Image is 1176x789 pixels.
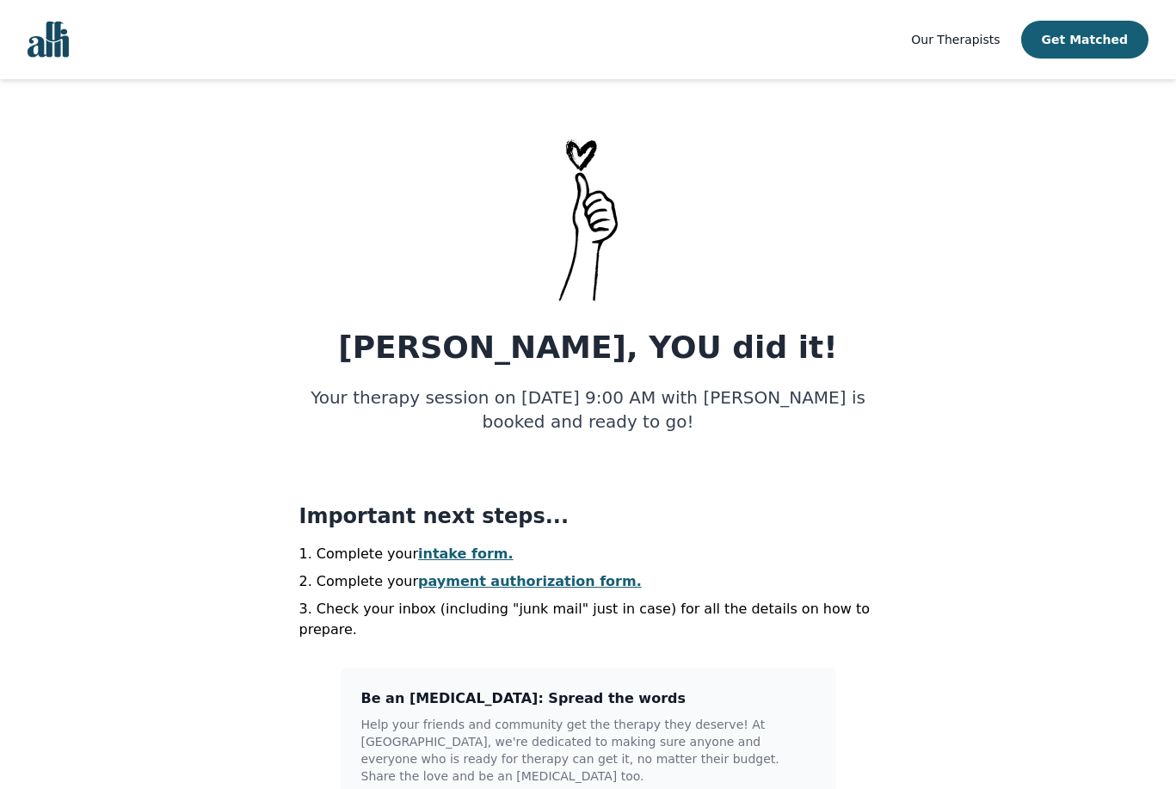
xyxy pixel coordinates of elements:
[299,502,877,530] h3: Important next steps...
[418,573,642,589] a: payment authorization form.
[299,571,877,592] li: Complete your
[299,385,877,434] h5: Your therapy session on [DATE] 9:00 AM with [PERSON_NAME] is booked and ready to go!
[361,716,816,785] p: Help your friends and community get the therapy they deserve! At [GEOGRAPHIC_DATA], we're dedicat...
[338,330,837,365] h1: [PERSON_NAME], YOU did it!
[911,29,1000,50] a: Our Therapists
[299,544,877,564] li: Complete your
[418,546,514,562] a: intake form.
[545,134,632,303] img: Thank-You-_1_uatste.png
[299,599,877,640] li: Check your inbox (including "junk mail" just in case) for all the details on how to prepare.
[1021,21,1148,59] button: Get Matched
[361,688,816,709] h3: Be an [MEDICAL_DATA]: Spread the words
[911,33,1000,46] span: Our Therapists
[28,22,69,58] img: alli logo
